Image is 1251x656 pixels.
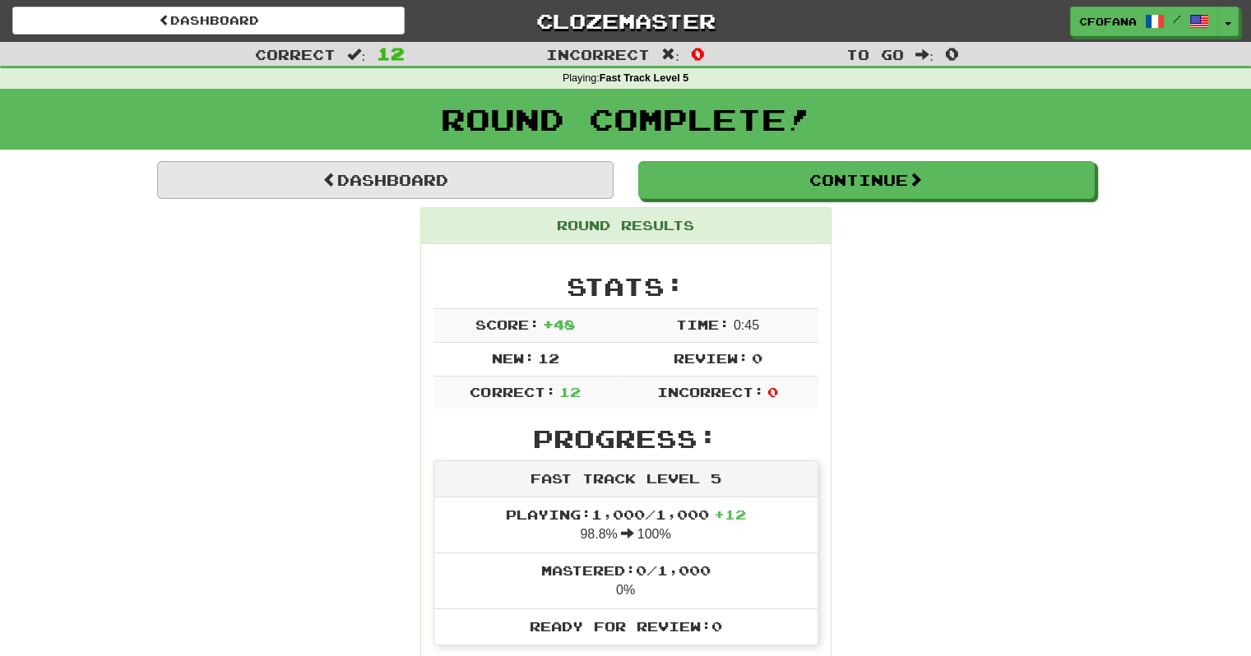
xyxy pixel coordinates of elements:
h2: Progress: [433,425,818,452]
span: To go [846,46,904,62]
span: + 12 [714,506,746,522]
span: Mastered: 0 / 1,000 [541,562,711,578]
span: + 48 [543,316,575,332]
span: : [347,48,365,62]
span: Ready for Review: 0 [530,618,722,634]
span: Incorrect [546,46,650,62]
span: cfofana [1079,14,1137,29]
span: Time: [676,316,730,332]
div: Fast Track Level 5 [434,461,818,497]
span: : [661,48,679,62]
span: 0 [767,384,778,400]
span: 12 [538,350,559,366]
a: Dashboard [157,161,614,199]
span: Playing: 1,000 / 1,000 [506,506,746,522]
strong: Fast Track Level 5 [600,72,689,84]
div: Round Results [421,208,831,244]
h2: Stats: [433,273,818,300]
span: / [1173,13,1181,25]
h1: Round Complete! [6,103,1245,136]
span: 0 [945,44,959,63]
span: Review: [673,350,748,366]
li: 0% [434,552,818,609]
a: Dashboard [12,7,405,35]
span: : [915,48,934,62]
span: Correct: [470,384,555,400]
button: Continue [638,161,1095,199]
li: 98.8% 100% [434,497,818,553]
span: Incorrect: [657,384,764,400]
span: Correct [255,46,336,62]
span: 0 [752,350,762,366]
span: Score: [475,316,540,332]
span: 12 [377,44,405,63]
a: Clozemaster [429,7,822,35]
span: 12 [559,384,581,400]
span: 0 [691,44,705,63]
span: New: [491,350,534,366]
a: cfofana / [1070,7,1218,36]
span: 0 : 45 [734,318,759,332]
